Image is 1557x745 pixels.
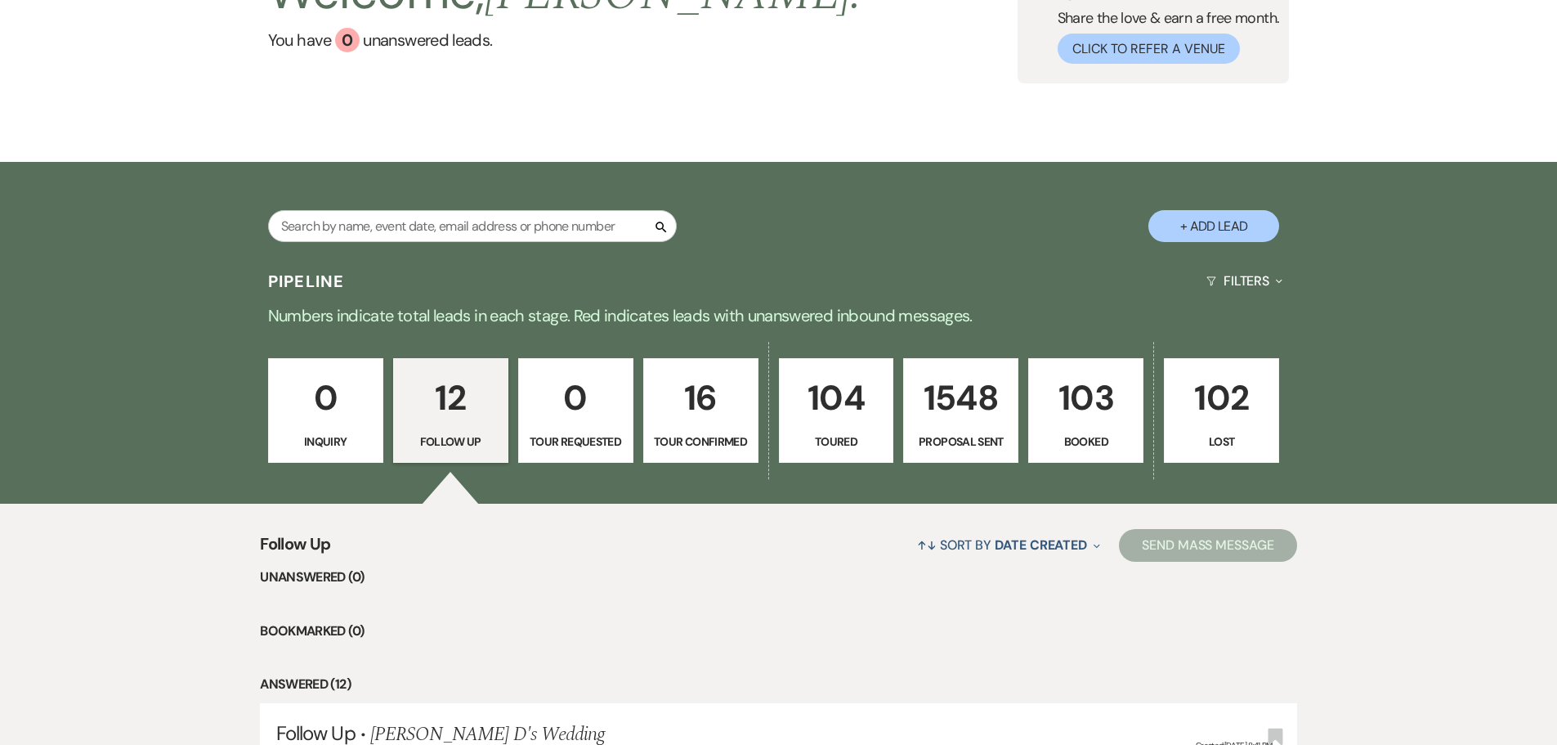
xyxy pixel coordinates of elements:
p: 103 [1039,370,1133,425]
a: 0Tour Requested [518,358,633,463]
button: Send Mass Message [1119,529,1297,562]
input: Search by name, event date, email address or phone number [268,210,677,242]
a: 103Booked [1028,358,1143,463]
p: Booked [1039,433,1133,451]
div: 0 [335,28,360,52]
a: 104Toured [779,358,894,463]
p: Lost [1174,433,1268,451]
p: Tour Requested [529,433,623,451]
span: Follow Up [260,532,330,567]
a: 0Inquiry [268,358,383,463]
li: Answered (12) [260,674,1297,695]
span: Date Created [995,536,1087,554]
p: Inquiry [279,433,373,451]
p: Proposal Sent [914,433,1008,451]
li: Bookmarked (0) [260,621,1297,642]
p: 0 [279,370,373,425]
p: Numbers indicate total leads in each stage. Red indicates leads with unanswered inbound messages. [190,303,1367,329]
p: 12 [404,370,498,425]
a: You have 0 unanswered leads. [268,28,862,52]
p: Tour Confirmed [654,433,748,451]
span: ↑↓ [917,536,937,554]
p: 16 [654,370,748,425]
button: Sort By Date Created [910,523,1107,567]
p: 1548 [914,370,1008,425]
h3: Pipeline [268,270,345,293]
button: Click to Refer a Venue [1058,34,1240,64]
a: 102Lost [1164,358,1279,463]
button: Filters [1200,259,1289,303]
a: 16Tour Confirmed [643,358,758,463]
p: 104 [790,370,884,425]
button: + Add Lead [1148,210,1279,242]
a: 12Follow Up [393,358,508,463]
p: 102 [1174,370,1268,425]
a: 1548Proposal Sent [903,358,1018,463]
p: 0 [529,370,623,425]
li: Unanswered (0) [260,567,1297,588]
p: Follow Up [404,433,498,451]
p: Toured [790,433,884,451]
